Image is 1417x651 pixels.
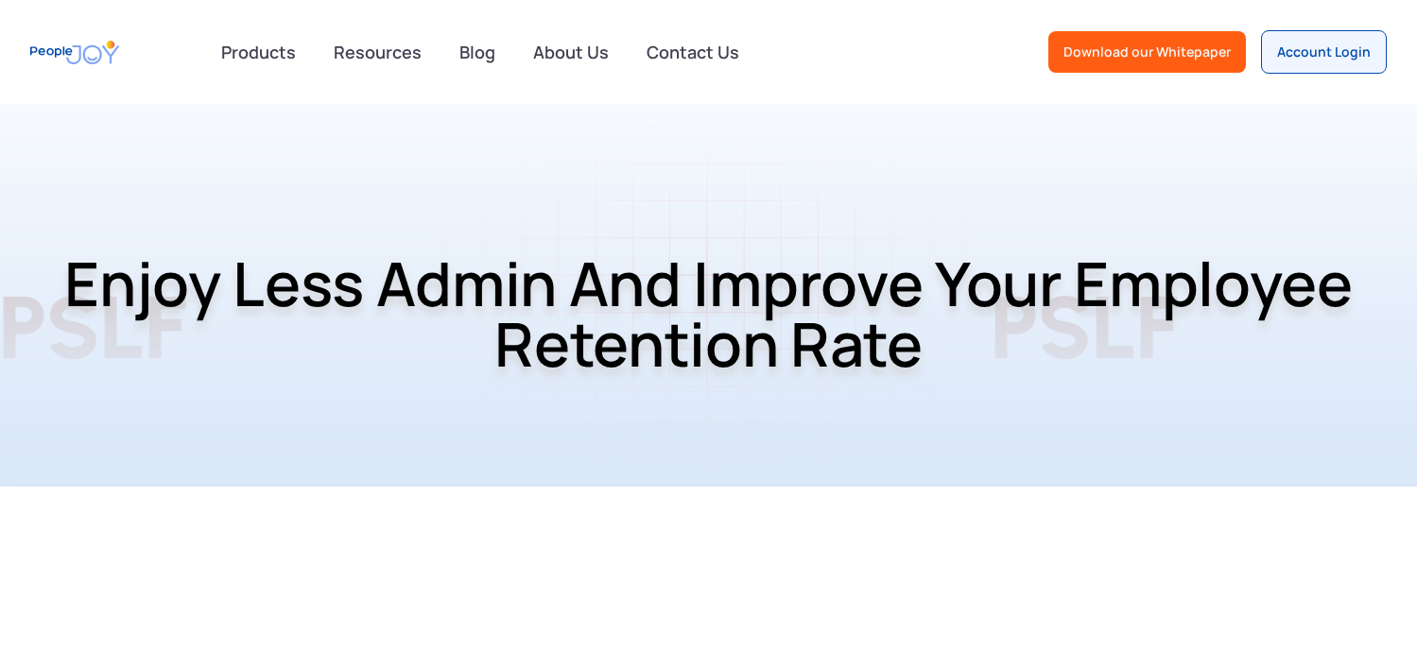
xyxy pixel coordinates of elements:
[635,31,751,73] a: Contact Us
[322,31,433,73] a: Resources
[14,204,1403,423] h1: Enjoy Less Admin and Improve Your Employee Retention Rate
[1261,30,1387,74] a: Account Login
[210,33,307,71] div: Products
[1063,43,1231,61] div: Download our Whitepaper
[448,31,507,73] a: Blog
[1048,31,1246,73] a: Download our Whitepaper
[1277,43,1371,61] div: Account Login
[522,31,620,73] a: About Us
[30,31,119,74] a: home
